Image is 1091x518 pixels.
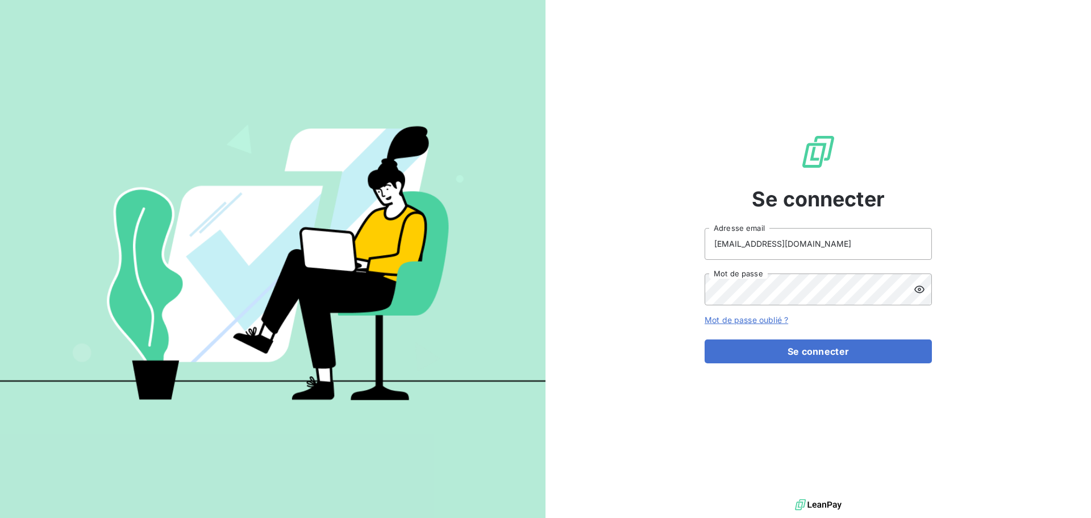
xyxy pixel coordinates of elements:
[800,134,836,170] img: Logo LeanPay
[705,339,932,363] button: Se connecter
[795,496,842,513] img: logo
[705,315,788,325] a: Mot de passe oublié ?
[705,228,932,260] input: placeholder
[752,184,885,214] span: Se connecter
